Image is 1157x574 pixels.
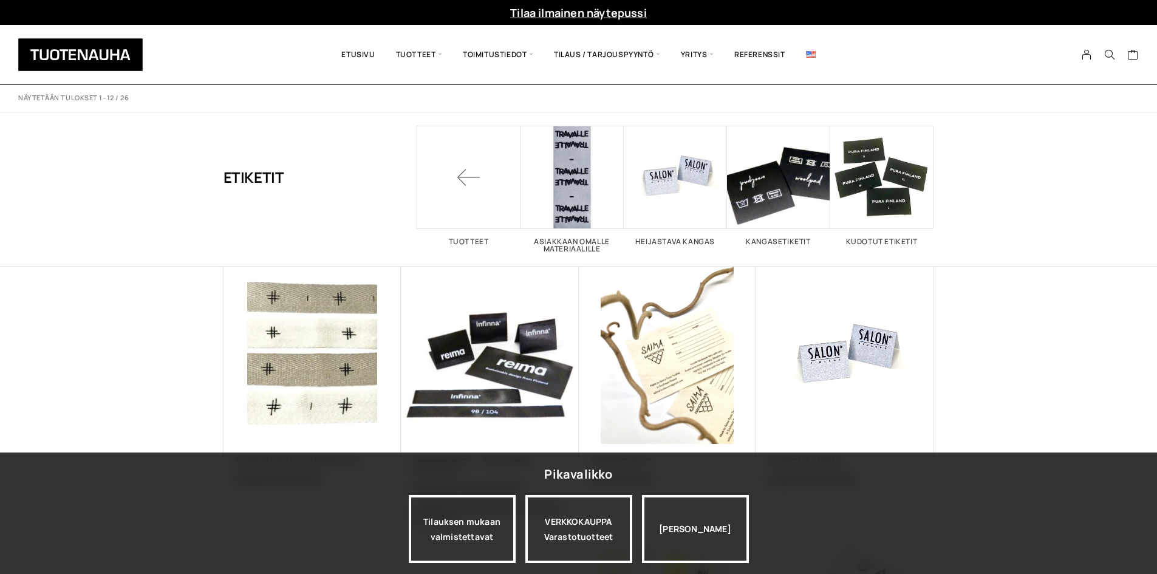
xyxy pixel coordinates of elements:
[1127,49,1139,63] a: Cart
[525,495,632,563] div: VERKKOKAUPPA Varastotuotteet
[724,34,796,75] a: Referenssit
[520,238,624,253] h2: Asiakkaan omalle materiaalille
[386,34,452,75] span: Tuotteet
[510,5,647,20] a: Tilaa ilmainen näytepussi
[830,238,933,245] h2: Kudotut etiketit
[806,51,816,58] img: English
[452,34,544,75] span: Toimitustiedot
[1075,49,1099,60] a: My Account
[417,126,520,245] a: Tuotteet
[671,34,724,75] span: Yritys
[18,38,143,71] img: Tuotenauha Oy
[331,34,385,75] a: Etusivu
[544,34,671,75] span: Tilaus / Tarjouspyyntö
[18,94,129,103] p: Näytetään tulokset 1–12 / 26
[417,238,520,245] h2: Tuotteet
[727,126,830,245] a: Visit product category Kangasetiketit
[830,126,933,245] a: Visit product category Kudotut etiketit
[1098,49,1121,60] button: Search
[727,238,830,245] h2: Kangasetiketit
[520,126,624,253] a: Visit product category Asiakkaan omalle materiaalille
[525,495,632,563] a: VERKKOKAUPPAVarastotuotteet
[409,495,516,563] a: Tilauksen mukaan valmistettavat
[624,126,727,245] a: Visit product category Heijastava kangas
[624,238,727,245] h2: Heijastava kangas
[544,463,612,485] div: Pikavalikko
[642,495,749,563] div: [PERSON_NAME]
[224,126,284,229] h1: Etiketit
